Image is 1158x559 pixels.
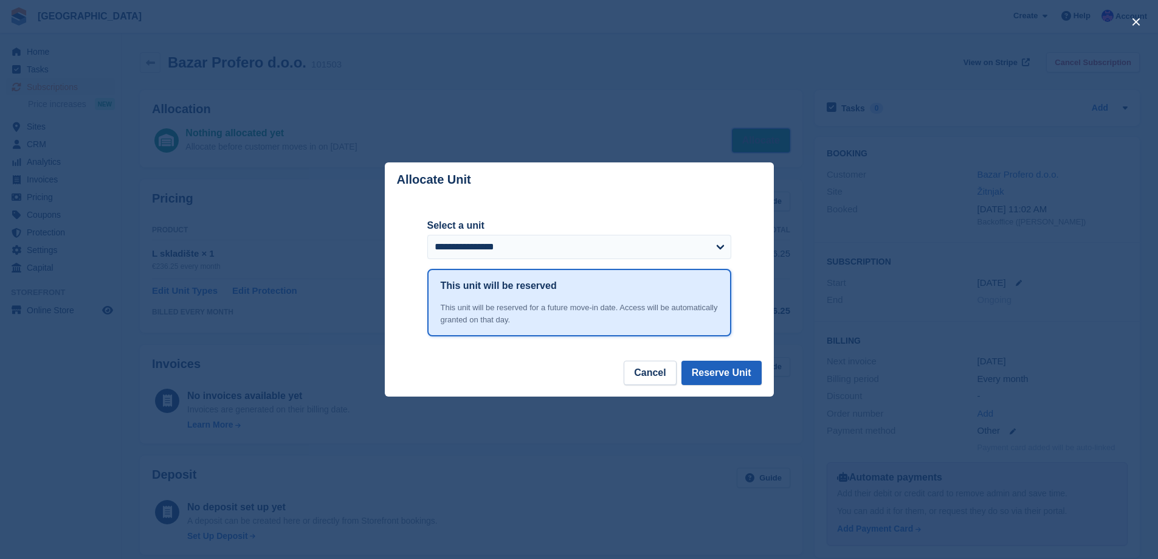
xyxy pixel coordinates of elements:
h1: This unit will be reserved [441,279,557,293]
button: close [1126,12,1146,32]
label: Select a unit [427,218,731,233]
p: Allocate Unit [397,173,471,187]
div: This unit will be reserved for a future move-in date. Access will be automatically granted on tha... [441,302,718,325]
button: Cancel [624,361,676,385]
button: Reserve Unit [681,361,762,385]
